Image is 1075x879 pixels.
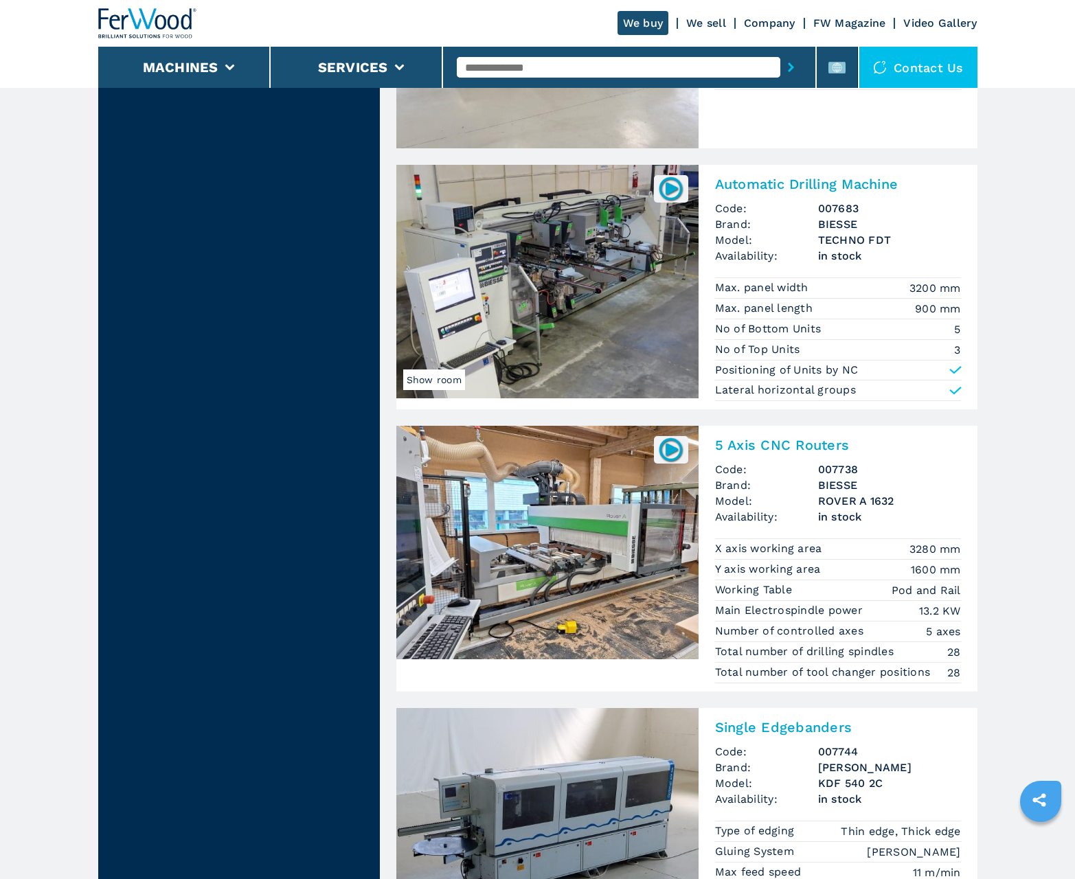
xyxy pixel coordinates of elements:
[1022,783,1056,817] a: sharethis
[715,363,859,378] p: Positioning of Units by NC
[715,248,818,264] span: Availability:
[715,321,825,336] p: No of Bottom Units
[818,509,961,525] span: in stock
[873,60,887,74] img: Contact us
[954,321,960,337] em: 5
[818,232,961,248] h3: TECHNO FDT
[818,216,961,232] h3: BIESSE
[947,644,961,660] em: 28
[715,791,818,807] span: Availability:
[657,436,684,463] img: 007738
[715,201,818,216] span: Code:
[867,844,960,860] em: [PERSON_NAME]
[715,644,898,659] p: Total number of drilling spindles
[396,426,699,659] img: 5 Axis CNC Routers BIESSE ROVER A 1632
[919,603,961,619] em: 13.2 KW
[715,176,961,192] h2: Automatic Drilling Machine
[318,59,388,76] button: Services
[715,509,818,525] span: Availability:
[911,562,961,578] em: 1600 mm
[780,52,802,83] button: submit-button
[715,719,961,735] h2: Single Edgebanders
[396,165,699,398] img: Automatic Drilling Machine BIESSE TECHNO FDT
[618,11,669,35] a: We buy
[686,16,726,30] a: We sell
[813,16,886,30] a: FW Magazine
[715,603,867,618] p: Main Electrospindle power
[715,582,796,597] p: Working Table
[715,823,798,838] p: Type of edging
[715,562,824,577] p: Y axis working area
[715,216,818,232] span: Brand:
[947,665,961,681] em: 28
[892,582,961,598] em: Pod and Rail
[715,744,818,760] span: Code:
[1017,817,1065,869] iframe: Chat
[98,8,197,38] img: Ferwood
[715,232,818,248] span: Model:
[715,775,818,791] span: Model:
[715,342,804,357] p: No of Top Units
[818,201,961,216] h3: 007683
[903,16,977,30] a: Video Gallery
[715,301,817,316] p: Max. panel length
[915,301,961,317] em: 900 mm
[744,16,795,30] a: Company
[926,624,961,639] em: 5 axes
[715,280,812,295] p: Max. panel width
[657,175,684,202] img: 007683
[818,760,961,775] h3: [PERSON_NAME]
[818,477,961,493] h3: BIESSE
[909,280,961,296] em: 3200 mm
[909,541,961,557] em: 3280 mm
[715,437,961,453] h2: 5 Axis CNC Routers
[715,624,868,639] p: Number of controlled axes
[715,383,856,398] p: Lateral horizontal groups
[715,461,818,477] span: Code:
[818,775,961,791] h3: KDF 540 2C
[715,477,818,493] span: Brand:
[818,744,961,760] h3: 007744
[954,342,960,358] em: 3
[403,369,465,390] span: Show room
[143,59,218,76] button: Machines
[818,493,961,509] h3: ROVER A 1632
[841,823,960,839] em: Thin edge, Thick edge
[818,248,961,264] span: in stock
[715,844,798,859] p: Gluing System
[818,791,961,807] span: in stock
[715,665,934,680] p: Total number of tool changer positions
[818,461,961,477] h3: 007738
[715,760,818,775] span: Brand:
[715,493,818,509] span: Model:
[396,165,977,409] a: Automatic Drilling Machine BIESSE TECHNO FDTShow room007683Automatic Drilling MachineCode:007683B...
[715,541,826,556] p: X axis working area
[396,426,977,692] a: 5 Axis CNC Routers BIESSE ROVER A 16320077385 Axis CNC RoutersCode:007738Brand:BIESSEModel:ROVER ...
[859,47,977,88] div: Contact us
